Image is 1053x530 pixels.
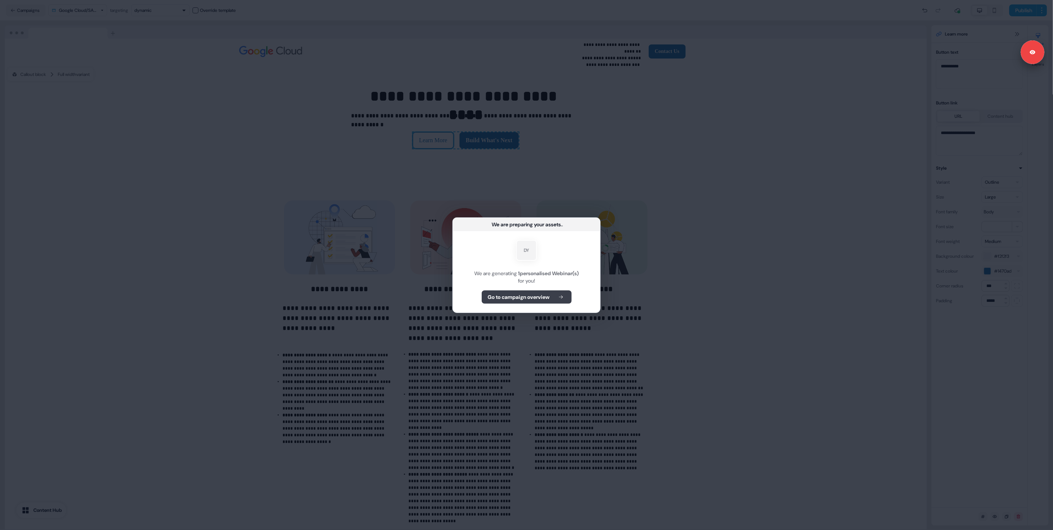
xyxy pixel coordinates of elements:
[518,270,579,277] b: 1 personalised Webinar(s)
[462,270,591,284] div: We are generating for you!
[482,290,572,304] button: Go to campaign overview
[492,221,561,228] div: We are preparing your assets
[561,221,563,228] div: ...
[488,293,550,301] b: Go to campaign overview
[524,247,529,254] div: DY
